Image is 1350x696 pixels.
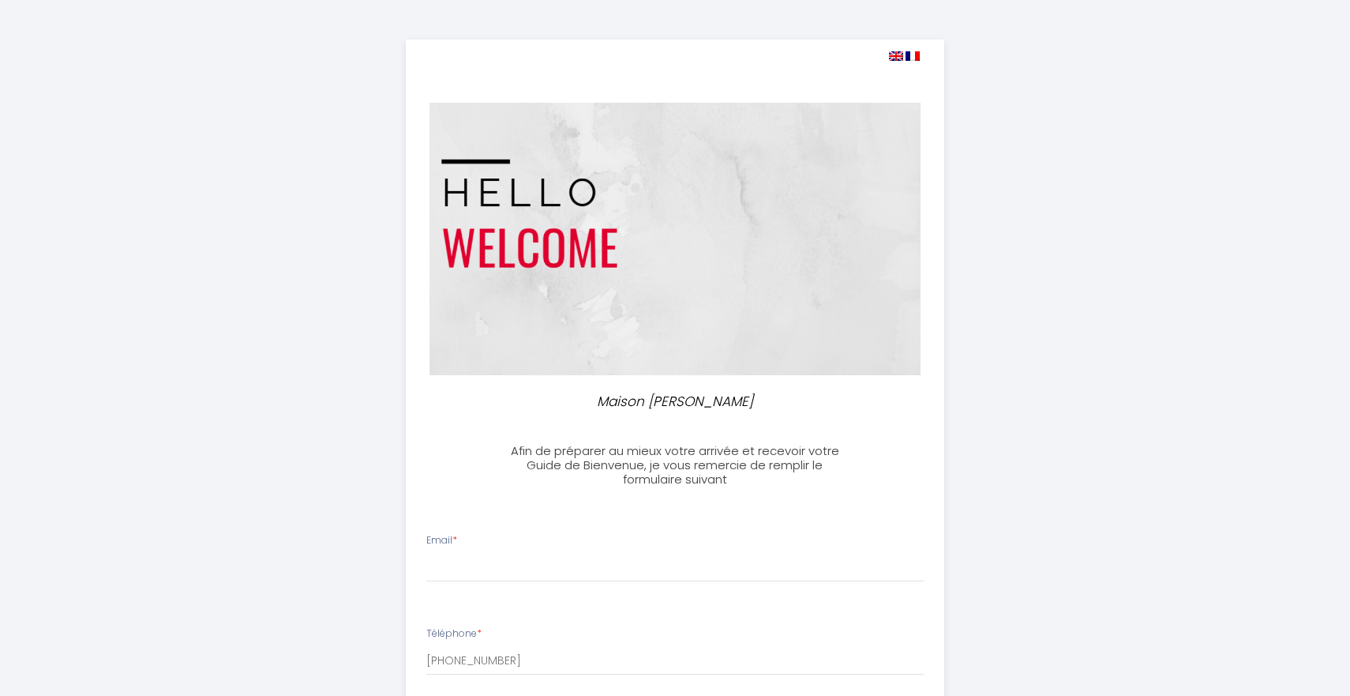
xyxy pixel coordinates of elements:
p: Maison [PERSON_NAME] [506,391,844,412]
img: fr.png [906,51,920,61]
label: Email [426,533,457,548]
img: en.png [889,51,903,61]
label: Téléphone [426,626,482,641]
h3: Afin de préparer au mieux votre arrivée et recevoir votre Guide de Bienvenue, je vous remercie de... [499,444,850,487]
